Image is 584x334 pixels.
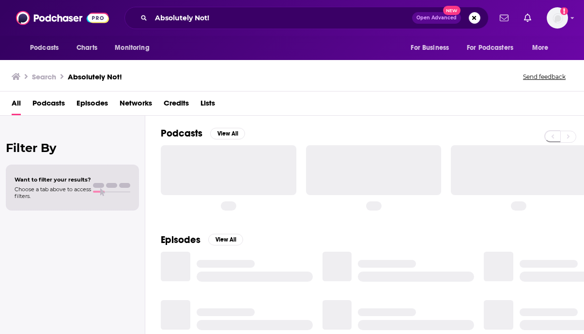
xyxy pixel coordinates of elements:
h2: Podcasts [161,127,202,139]
a: Episodes [77,95,108,115]
h2: Episodes [161,234,200,246]
span: Charts [77,41,97,55]
button: View All [208,234,243,245]
span: For Podcasters [467,41,513,55]
span: New [443,6,461,15]
a: PodcastsView All [161,127,245,139]
button: open menu [404,39,461,57]
button: Open AdvancedNew [412,12,461,24]
a: Charts [70,39,103,57]
span: Monitoring [115,41,149,55]
span: Open Advanced [416,15,457,20]
button: open menu [525,39,561,57]
a: EpisodesView All [161,234,243,246]
a: Lists [200,95,215,115]
h3: Absolutely Not! [68,72,122,81]
a: Credits [164,95,189,115]
img: Podchaser - Follow, Share and Rate Podcasts [16,9,109,27]
input: Search podcasts, credits, & more... [151,10,412,26]
span: Want to filter your results? [15,176,91,183]
button: open menu [461,39,527,57]
h3: Search [32,72,56,81]
button: Show profile menu [547,7,568,29]
button: Send feedback [520,73,569,81]
button: open menu [23,39,71,57]
a: All [12,95,21,115]
span: Podcasts [30,41,59,55]
span: For Business [411,41,449,55]
img: User Profile [547,7,568,29]
a: Show notifications dropdown [496,10,512,26]
button: View All [210,128,245,139]
span: Logged in as sophiak [547,7,568,29]
h2: Filter By [6,141,139,155]
div: Search podcasts, credits, & more... [124,7,489,29]
button: open menu [108,39,162,57]
span: More [532,41,549,55]
a: Podcasts [32,95,65,115]
span: Choose a tab above to access filters. [15,186,91,199]
svg: Add a profile image [560,7,568,15]
a: Networks [120,95,152,115]
a: Show notifications dropdown [520,10,535,26]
